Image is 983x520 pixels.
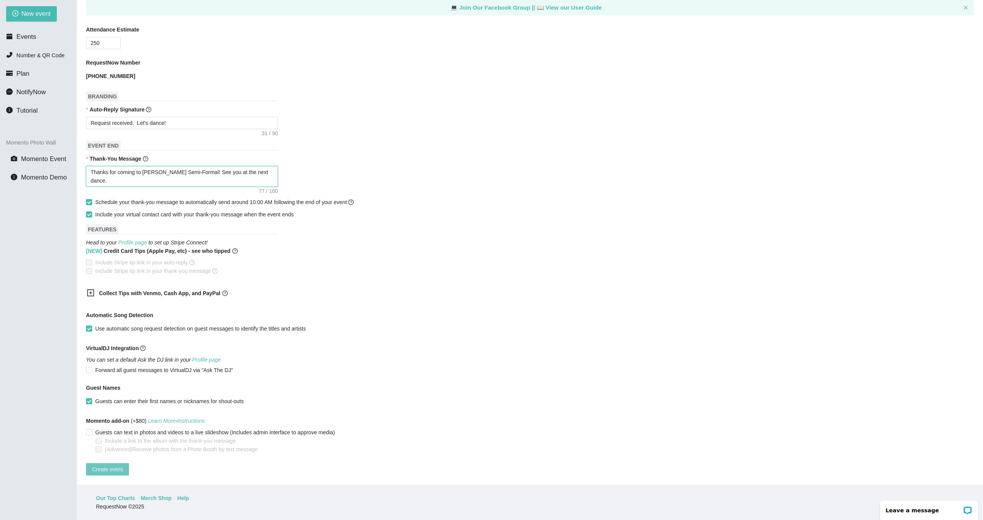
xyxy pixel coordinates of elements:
[86,248,102,254] span: [NEW]
[6,70,13,76] span: credit-card
[450,4,537,11] a: laptop Join Our Facebook Group ||
[99,290,220,296] b: Collect Tips with Venmo, Cash App, and PayPal
[212,268,218,274] span: question-circle
[86,418,129,424] b: Momento add-on
[348,199,354,205] span: question-circle
[875,496,983,520] iframe: LiveChat chat widget
[86,463,129,475] button: Create event
[118,239,147,246] a: Profile page
[143,156,148,161] span: question-circle
[96,494,135,502] a: Our Top Charts
[96,502,962,511] div: RequestNow © 2025
[86,141,121,151] span: EVENT END
[192,357,221,363] a: Profile page
[537,4,544,11] span: laptop
[148,418,205,424] i: -
[86,73,135,79] b: [PHONE_NUMBER]
[232,247,238,255] span: question-circle
[86,247,230,255] b: Credit Card Tips (Apple Pay, etc) - see who tipped
[6,107,13,113] span: info-circle
[17,107,38,114] span: Tutorial
[92,428,338,437] span: Guests can text in photos and videos to a live slideshow (Includes admin interface to approve media)
[86,417,205,425] span: (+$80)
[11,174,17,180] span: info-circle
[89,156,141,162] b: Thank-You Message
[86,239,208,246] i: Head to your to set up Stripe Connect!
[95,211,294,218] span: Include your virtual contact card with your thank-you message when the event ends
[222,291,228,296] span: question-circle
[86,58,141,67] b: RequestNow Number
[92,465,123,473] span: Create event
[450,4,458,11] span: laptop
[148,418,175,424] a: Learn More
[12,10,18,18] span: plus-circle
[140,346,146,351] span: question-circle
[92,258,198,267] span: Include Stripe tip link in your auto-reply
[86,357,221,363] i: You can set a default Ask the DJ link in your
[86,91,119,101] span: BRANDING
[146,107,151,112] span: question-circle
[21,155,66,163] span: Momento Event
[6,6,57,22] button: plus-circleNew event
[102,445,261,454] span: Receive photos from a Photo Booth by text message
[89,106,144,113] b: Auto-Reply Signature
[95,199,354,205] span: Schedule your thank-you message to automatically send around 10:00 AM following the end of your e...
[86,385,120,391] b: Guest Names
[86,311,153,319] b: Automatic Song Detection
[86,224,118,234] span: FEATURES
[92,397,247,405] span: Guests can enter their first names or nicknames for shout-outs
[963,5,968,10] button: close
[177,418,205,424] a: Instructions
[105,446,132,452] i: (Advanced)
[177,494,189,502] a: Help
[92,267,221,275] span: Include Stripe tip link in your thank-you message
[17,52,65,58] span: Number & QR Code
[81,284,273,303] div: Collect Tips with Venmo, Cash App, and PayPalquestion-circle
[92,324,309,333] span: Use automatic song request detection on guest messages to identify the titles and artists
[6,88,13,95] span: message
[22,9,51,18] span: New event
[86,166,278,187] textarea: Thanks for coming to [PERSON_NAME] Semi-Formal! See you at the next dance.
[189,260,195,265] span: question-circle
[102,437,239,445] span: Include a link to the album with the thank-you message
[6,52,13,58] span: phone
[6,33,13,40] span: calendar
[86,345,139,351] b: VirtualDJ Integration
[21,174,67,181] span: Momento Demo
[17,33,36,40] span: Events
[17,88,46,96] span: NotifyNow
[17,70,30,77] span: Plan
[86,25,139,34] b: Attendance Estimate
[537,4,602,11] a: laptop View our User Guide
[11,155,17,162] span: camera
[87,289,94,297] span: plus-square
[141,494,172,502] a: Merch Shop
[92,366,236,374] span: Forward all guest messages to VirtualDJ via "Ask The DJ"
[86,117,278,129] textarea: Request received. Let's dance!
